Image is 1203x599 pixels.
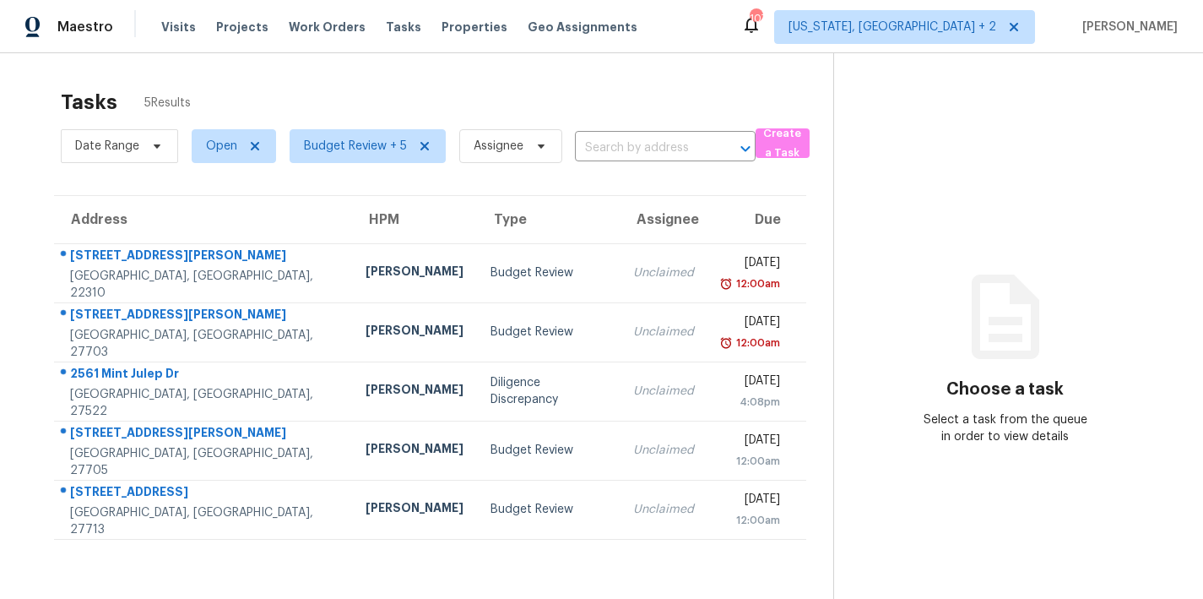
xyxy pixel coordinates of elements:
div: [GEOGRAPHIC_DATA], [GEOGRAPHIC_DATA], 22310 [70,268,339,302]
span: [PERSON_NAME] [1076,19,1178,35]
div: [PERSON_NAME] [366,440,463,461]
div: [DATE] [721,491,780,512]
th: HPM [352,196,477,243]
div: [STREET_ADDRESS][PERSON_NAME] [70,424,339,445]
span: Visits [161,19,196,35]
div: [PERSON_NAME] [366,499,463,520]
div: Budget Review [490,264,606,281]
h2: Tasks [61,94,117,111]
div: Unclaimed [633,442,694,459]
div: 4:08pm [721,394,780,411]
div: Budget Review [490,442,606,459]
div: Unclaimed [633,324,694,340]
div: Diligence Discrepancy [490,374,606,408]
span: Projects [216,19,268,35]
div: Budget Review [490,324,606,340]
th: Assignee [620,196,707,243]
span: 5 Results [144,95,191,112]
span: Open [206,138,237,155]
input: Search by address [575,135,708,161]
span: Create a Task [764,124,801,163]
div: 12:00am [721,453,780,470]
span: Work Orders [289,19,366,35]
div: 107 [750,10,761,27]
span: Tasks [386,21,421,33]
div: [PERSON_NAME] [366,263,463,284]
span: Maestro [57,19,113,35]
div: 12:00am [733,335,780,351]
div: [DATE] [721,313,780,335]
img: Overdue Alarm Icon [719,335,733,351]
th: Address [54,196,352,243]
button: Create a Task [756,128,810,158]
div: [GEOGRAPHIC_DATA], [GEOGRAPHIC_DATA], 27522 [70,386,339,420]
img: Overdue Alarm Icon [719,275,733,292]
div: 12:00am [733,275,780,292]
div: [PERSON_NAME] [366,381,463,402]
span: Date Range [75,138,139,155]
div: [STREET_ADDRESS][PERSON_NAME] [70,247,339,268]
div: [GEOGRAPHIC_DATA], [GEOGRAPHIC_DATA], 27713 [70,504,339,538]
div: [STREET_ADDRESS] [70,483,339,504]
div: [STREET_ADDRESS][PERSON_NAME] [70,306,339,327]
div: 12:00am [721,512,780,529]
div: Unclaimed [633,501,694,518]
span: Properties [442,19,507,35]
div: Select a task from the queue in order to view details [919,411,1090,445]
div: Budget Review [490,501,606,518]
div: Unclaimed [633,264,694,281]
div: [DATE] [721,254,780,275]
span: [US_STATE], [GEOGRAPHIC_DATA] + 2 [788,19,996,35]
div: 2561 Mint Julep Dr [70,365,339,386]
div: [GEOGRAPHIC_DATA], [GEOGRAPHIC_DATA], 27703 [70,327,339,361]
span: Geo Assignments [528,19,637,35]
span: Assignee [474,138,523,155]
div: Unclaimed [633,383,694,400]
th: Type [477,196,620,243]
span: Budget Review + 5 [304,138,407,155]
div: [GEOGRAPHIC_DATA], [GEOGRAPHIC_DATA], 27705 [70,445,339,479]
button: Open [734,137,757,161]
th: Due [707,196,806,243]
div: [DATE] [721,432,780,453]
div: [PERSON_NAME] [366,322,463,343]
h3: Choose a task [946,381,1064,398]
div: [DATE] [721,373,780,394]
